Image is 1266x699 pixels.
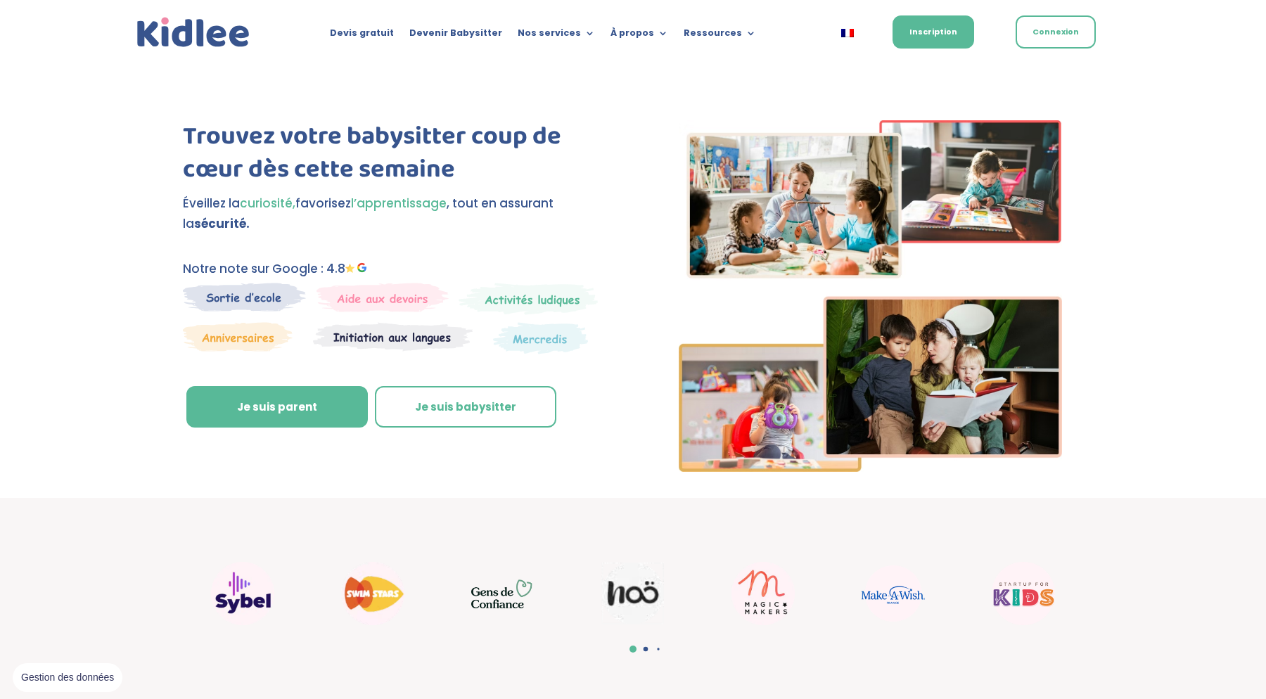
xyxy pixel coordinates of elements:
[341,562,404,625] img: Swim stars
[183,120,608,193] h1: Trouvez votre babysitter coup de cœur dès cette semaine
[731,562,795,625] img: Magic makers
[134,14,253,51] img: logo_kidlee_bleu
[684,28,756,44] a: Ressources
[679,459,1063,476] picture: Imgs-2
[459,283,598,315] img: Mercredi
[21,672,114,684] span: Gestion des données
[1016,15,1096,49] a: Connexion
[443,562,563,625] div: 10 / 22
[316,283,449,312] img: weekends
[186,386,368,428] a: Je suis parent
[194,215,250,232] strong: sécurité.
[518,28,595,44] a: Nos services
[134,14,253,51] a: Kidlee Logo
[330,28,394,44] a: Devis gratuit
[841,29,854,37] img: Français
[610,28,668,44] a: À propos
[183,283,306,312] img: Sortie decole
[893,15,974,49] a: Inscription
[183,259,608,279] p: Notre note sur Google : 4.8
[183,322,293,352] img: Anniversaire
[240,195,295,212] span: curiosité,
[833,558,953,629] div: 13 / 22
[992,562,1055,625] img: startup for kids
[183,193,608,234] p: Éveillez la favorisez , tout en assurant la
[703,555,823,632] div: 12 / 22
[471,579,535,608] img: GDC
[351,195,447,212] span: l’apprentissage
[601,563,665,625] img: Noo
[313,555,433,632] div: 9 / 22
[211,562,274,625] img: Sybel
[493,322,588,354] img: Thematique
[13,663,122,693] button: Gestion des données
[409,28,502,44] a: Devenir Babysitter
[657,648,659,650] span: Go to slide 3
[375,386,556,428] a: Je suis babysitter
[862,565,925,622] img: Make a wish
[964,555,1083,632] div: 14 / 22
[629,646,637,653] span: Go to slide 1
[644,647,648,652] span: Go to slide 2
[183,555,302,632] div: 8 / 22
[313,322,473,352] img: Atelier thematique
[573,556,693,632] div: 11 / 22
